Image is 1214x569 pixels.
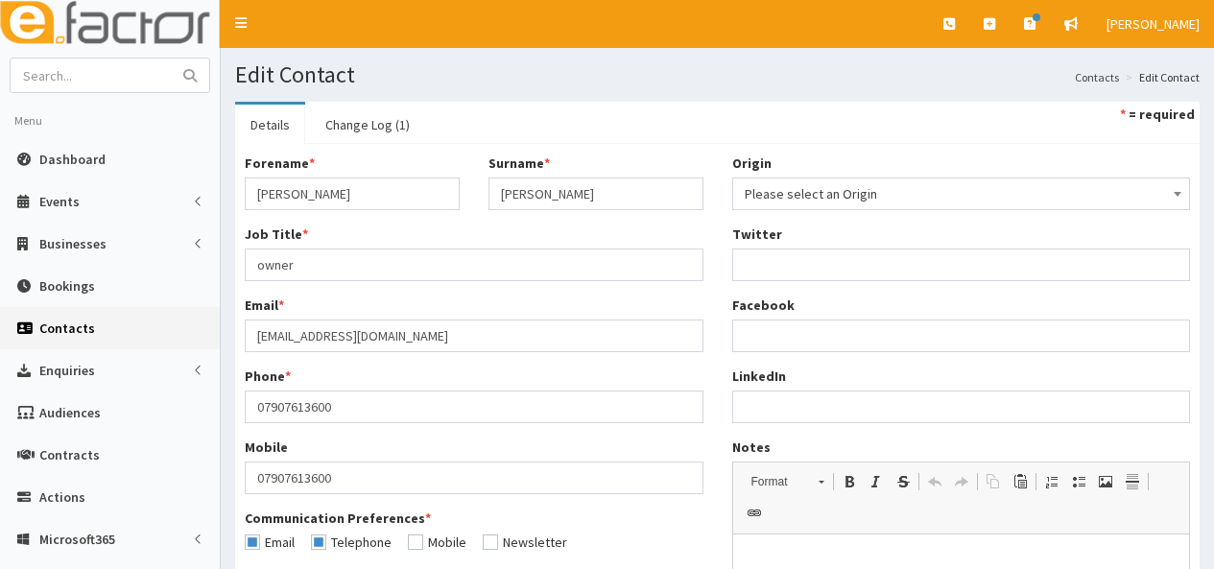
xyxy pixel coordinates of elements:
span: Please select an Origin [745,180,1178,207]
label: LinkedIn [732,367,786,386]
a: Image [1092,469,1119,494]
label: Notes [732,438,771,457]
a: Format [741,468,834,495]
span: [PERSON_NAME] [1107,15,1200,33]
label: Forename [245,154,315,173]
a: Change Log (1) [310,105,425,145]
a: Insert/Remove Numbered List [1038,469,1065,494]
label: Surname [488,154,550,173]
span: Events [39,193,80,210]
label: Facebook [732,296,795,315]
a: Redo (Ctrl+Y) [948,469,975,494]
span: Please select an Origin [732,178,1191,210]
li: Edit Contact [1121,69,1200,85]
span: Audiences [39,404,101,421]
label: Email [245,535,295,549]
h1: Edit Contact [235,62,1200,87]
label: Phone [245,367,291,386]
label: Email [245,296,284,315]
label: Mobile [245,438,288,457]
span: Bookings [39,277,95,295]
span: Enquiries [39,362,95,379]
label: Origin [732,154,772,173]
a: Bold (Ctrl+B) [836,469,863,494]
a: Paste (Ctrl+V) [1007,469,1034,494]
label: Communication Preferences [245,509,431,528]
span: Dashboard [39,151,106,168]
strong: = required [1129,106,1195,123]
span: Contracts [39,446,100,463]
a: Details [235,105,305,145]
a: Contacts [1075,69,1119,85]
a: Copy (Ctrl+C) [980,469,1007,494]
label: Twitter [732,225,782,244]
label: Job Title [245,225,308,244]
span: Contacts [39,320,95,337]
a: Italic (Ctrl+I) [863,469,890,494]
span: Actions [39,488,85,506]
span: Format [742,469,809,494]
a: Link (Ctrl+L) [741,501,768,526]
span: Microsoft365 [39,531,115,548]
a: Undo (Ctrl+Z) [921,469,948,494]
label: Telephone [311,535,392,549]
a: Insert Horizontal Line [1119,469,1146,494]
a: Insert/Remove Bulleted List [1065,469,1092,494]
label: Newsletter [483,535,567,549]
input: Search... [11,59,172,92]
a: Strike Through [890,469,916,494]
label: Mobile [408,535,466,549]
span: Businesses [39,235,107,252]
